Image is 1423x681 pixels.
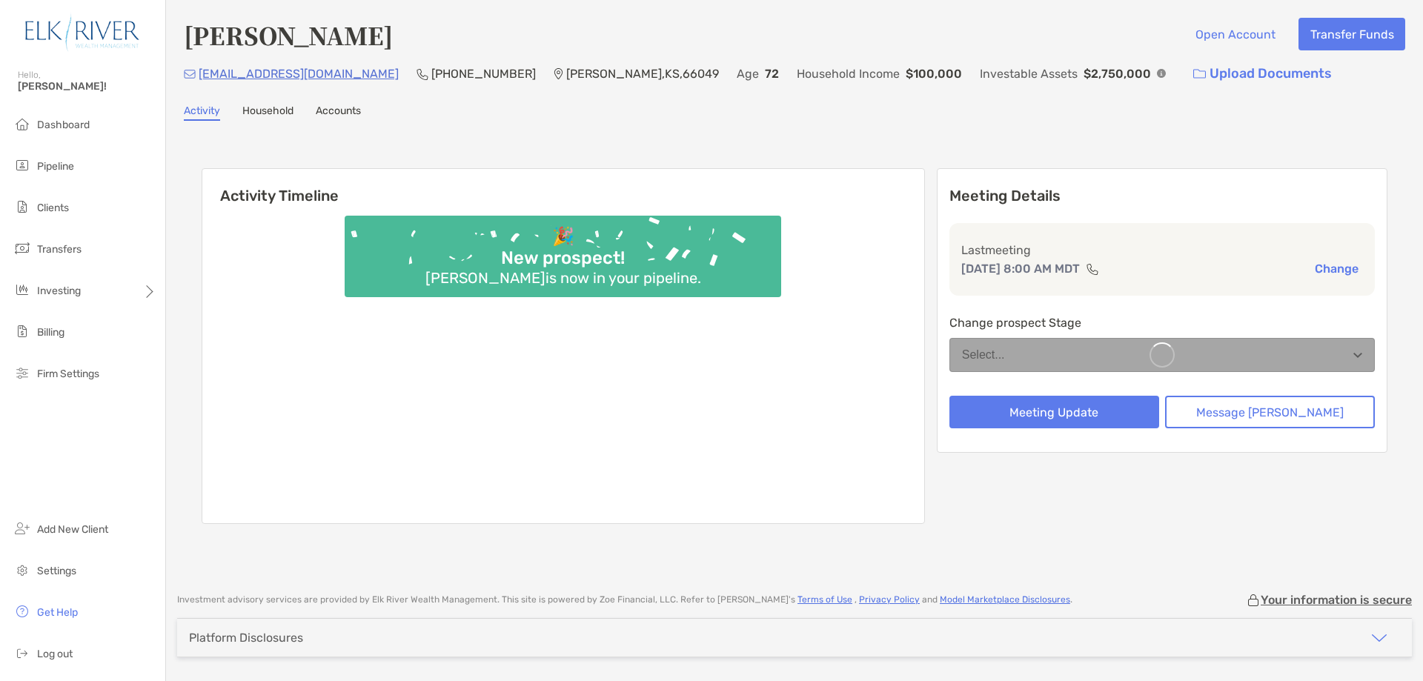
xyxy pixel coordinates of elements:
[419,269,707,287] div: [PERSON_NAME] is now in your pipeline.
[13,198,31,216] img: clients icon
[316,104,361,121] a: Accounts
[18,6,147,59] img: Zoe Logo
[1298,18,1405,50] button: Transfer Funds
[37,326,64,339] span: Billing
[1261,593,1412,607] p: Your information is secure
[13,561,31,579] img: settings icon
[189,631,303,645] div: Platform Disclosures
[37,648,73,660] span: Log out
[13,644,31,662] img: logout icon
[37,160,74,173] span: Pipeline
[495,248,631,269] div: New prospect!
[1370,629,1388,647] img: icon arrow
[13,156,31,174] img: pipeline icon
[37,243,82,256] span: Transfers
[37,606,78,619] span: Get Help
[980,64,1078,83] p: Investable Assets
[184,18,393,52] h4: [PERSON_NAME]
[13,115,31,133] img: dashboard icon
[1086,263,1099,275] img: communication type
[961,259,1080,278] p: [DATE] 8:00 AM MDT
[859,594,920,605] a: Privacy Policy
[566,64,719,83] p: [PERSON_NAME] , KS , 66049
[37,368,99,380] span: Firm Settings
[797,64,900,83] p: Household Income
[13,602,31,620] img: get-help icon
[242,104,293,121] a: Household
[37,285,81,297] span: Investing
[554,68,563,80] img: Location Icon
[13,239,31,257] img: transfers icon
[37,119,90,131] span: Dashboard
[949,187,1375,205] p: Meeting Details
[1084,64,1151,83] p: $2,750,000
[177,594,1072,605] p: Investment advisory services are provided by Elk River Wealth Management . This site is powered b...
[797,594,852,605] a: Terms of Use
[13,322,31,340] img: billing icon
[765,64,779,83] p: 72
[546,226,580,248] div: 🎉
[961,241,1363,259] p: Last meeting
[737,64,759,83] p: Age
[1184,18,1287,50] button: Open Account
[1184,58,1341,90] a: Upload Documents
[37,202,69,214] span: Clients
[1157,69,1166,78] img: Info Icon
[37,523,108,536] span: Add New Client
[202,169,924,205] h6: Activity Timeline
[1165,396,1375,428] button: Message [PERSON_NAME]
[431,64,536,83] p: [PHONE_NUMBER]
[906,64,962,83] p: $100,000
[949,313,1375,332] p: Change prospect Stage
[13,519,31,537] img: add_new_client icon
[1310,261,1363,276] button: Change
[37,565,76,577] span: Settings
[184,104,220,121] a: Activity
[417,68,428,80] img: Phone Icon
[1193,69,1206,79] img: button icon
[949,396,1159,428] button: Meeting Update
[184,70,196,79] img: Email Icon
[199,64,399,83] p: [EMAIL_ADDRESS][DOMAIN_NAME]
[13,364,31,382] img: firm-settings icon
[18,80,156,93] span: [PERSON_NAME]!
[940,594,1070,605] a: Model Marketplace Disclosures
[13,281,31,299] img: investing icon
